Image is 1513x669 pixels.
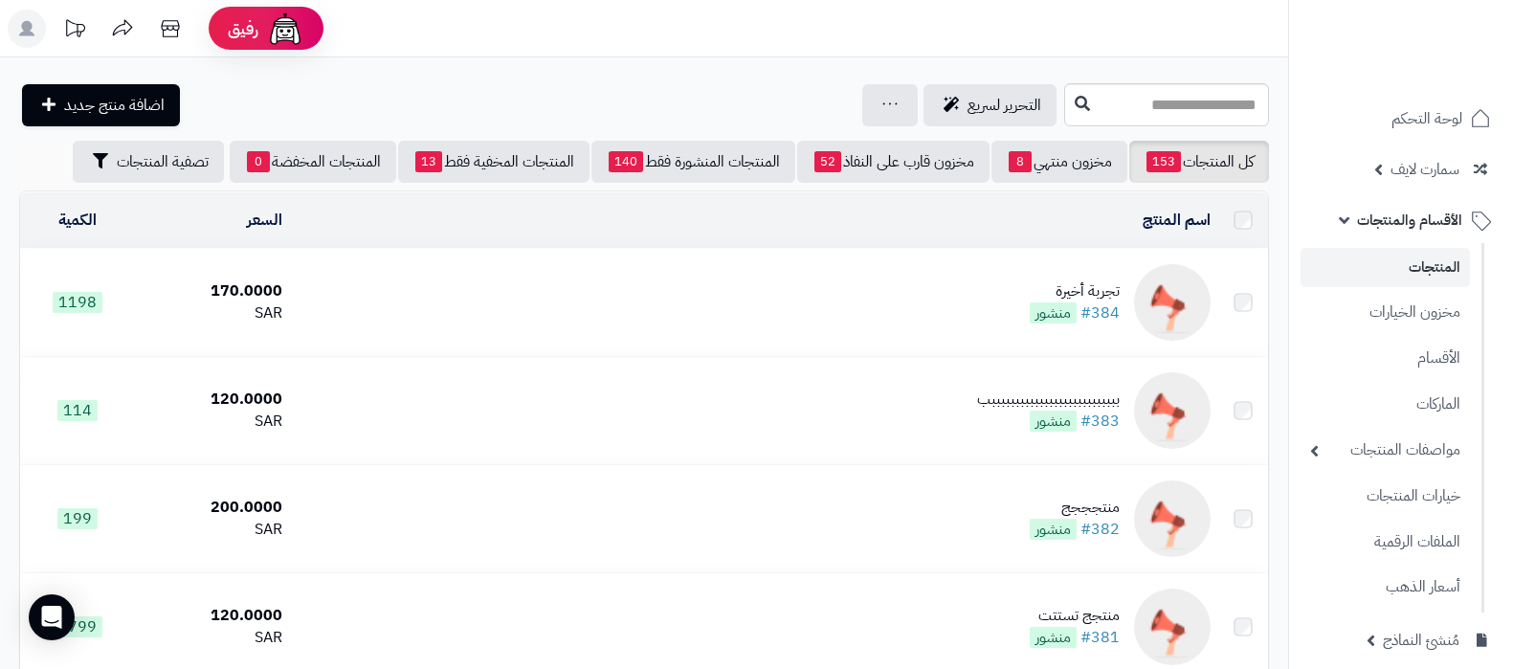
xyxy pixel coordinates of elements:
a: المنتجات [1301,248,1470,287]
div: SAR [144,302,283,324]
img: logo-2.png [1383,49,1495,89]
a: مخزون الخيارات [1301,292,1470,333]
span: 0 [247,151,270,172]
span: 153 [1146,151,1181,172]
a: #383 [1080,410,1120,433]
button: تصفية المنتجات [73,141,224,183]
a: #384 [1080,301,1120,324]
span: الأقسام والمنتجات [1357,207,1462,234]
a: اسم المنتج [1143,209,1211,232]
div: منتجج تستتت [1030,605,1120,627]
span: 52 [814,151,841,172]
a: المنتجات المخفضة0 [230,141,396,183]
span: تصفية المنتجات [117,150,209,173]
span: مُنشئ النماذج [1383,627,1459,654]
span: رفيق [228,17,258,40]
a: السعر [247,209,282,232]
span: اضافة منتج جديد [64,94,165,117]
div: منتجججج [1030,497,1120,519]
div: Open Intercom Messenger [29,594,75,640]
img: منتجج تستتت [1134,589,1211,665]
span: 8 [1009,151,1032,172]
div: 120.0000 [144,389,283,411]
a: كل المنتجات153 [1129,141,1269,183]
div: 200.0000 [144,497,283,519]
div: 170.0000 [144,280,283,302]
a: الملفات الرقمية [1301,522,1470,563]
span: 1799 [53,616,102,637]
a: أسعار الذهب [1301,567,1470,608]
a: التحرير لسريع [923,84,1057,126]
div: تجربة أخيرة [1030,280,1120,302]
span: 199 [57,508,98,529]
span: منشور [1030,302,1077,323]
a: المنتجات المنشورة فقط140 [591,141,795,183]
a: #382 [1080,518,1120,541]
a: المنتجات المخفية فقط13 [398,141,590,183]
a: #381 [1080,626,1120,649]
a: اضافة منتج جديد [22,84,180,126]
a: الماركات [1301,384,1470,425]
div: SAR [144,519,283,541]
a: الأقسام [1301,338,1470,379]
a: الكمية [58,209,97,232]
span: 13 [415,151,442,172]
div: بببببببببببببببببببببببببببب [977,389,1120,411]
span: 140 [609,151,643,172]
div: SAR [144,411,283,433]
img: بببببببببببببببببببببببببببب [1134,372,1211,449]
a: مخزون منتهي8 [991,141,1127,183]
a: خيارات المنتجات [1301,476,1470,517]
span: منشور [1030,411,1077,432]
a: مخزون قارب على النفاذ52 [797,141,990,183]
span: لوحة التحكم [1391,105,1462,132]
span: منشور [1030,627,1077,648]
div: 120.0000 [144,605,283,627]
a: مواصفات المنتجات [1301,430,1470,471]
img: ai-face.png [266,10,304,48]
div: SAR [144,627,283,649]
span: سمارت لايف [1391,156,1459,183]
span: التحرير لسريع [968,94,1041,117]
span: منشور [1030,519,1077,540]
a: لوحة التحكم [1301,96,1502,142]
img: تجربة أخيرة [1134,264,1211,341]
img: منتجججج [1134,480,1211,557]
a: تحديثات المنصة [51,10,99,53]
span: 1198 [53,292,102,313]
span: 114 [57,400,98,421]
